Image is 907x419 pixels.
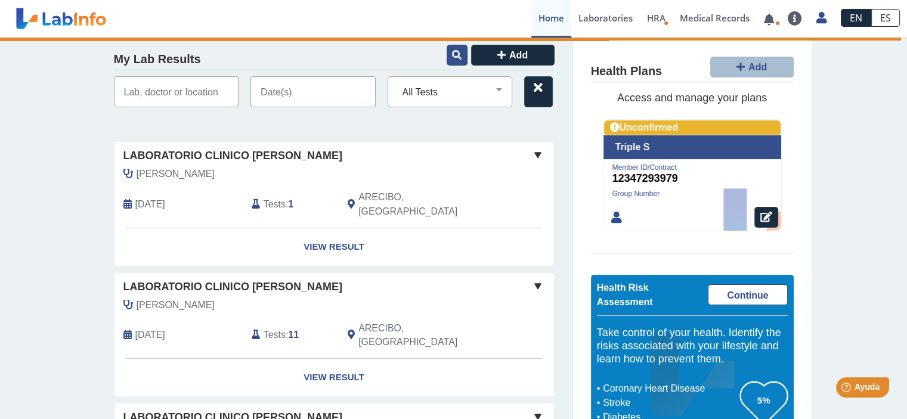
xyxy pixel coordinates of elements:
[288,330,299,340] b: 11
[597,283,653,307] span: Health Risk Assessment
[123,148,342,164] span: Laboratorio Clinico [PERSON_NAME]
[871,9,900,27] a: ES
[647,12,665,24] span: HRA
[137,298,215,312] span: Vazquez, Mirelys
[600,396,740,410] li: Stroke
[114,228,554,266] a: View Result
[748,62,767,72] span: Add
[710,57,794,77] button: Add
[114,359,554,396] a: View Result
[509,50,528,60] span: Add
[727,290,768,300] span: Continue
[243,321,339,350] div: :
[243,190,339,219] div: :
[708,284,787,305] a: Continue
[264,328,286,342] span: Tests
[123,279,342,295] span: Laboratorio Clinico [PERSON_NAME]
[264,197,286,212] span: Tests
[114,52,201,67] h4: My Lab Results
[591,65,662,79] h4: Health Plans
[250,76,376,107] input: Date(s)
[801,373,894,406] iframe: Help widget launcher
[358,321,490,350] span: ARECIBO, PR
[288,199,293,209] b: 1
[358,190,490,219] span: ARECIBO, PR
[841,9,871,27] a: EN
[600,381,740,396] li: Coronary Heart Disease
[740,393,788,408] h3: 5%
[135,328,165,342] span: 2025-08-16
[135,197,165,212] span: 2025-08-18
[114,76,239,107] input: Lab, doctor or location
[137,167,215,181] span: Vazquez, Mirelys
[617,92,767,104] span: Access and manage your plans
[471,45,555,66] button: Add
[597,327,788,366] h5: Take control of your health. Identify the risks associated with your lifestyle and learn how to p...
